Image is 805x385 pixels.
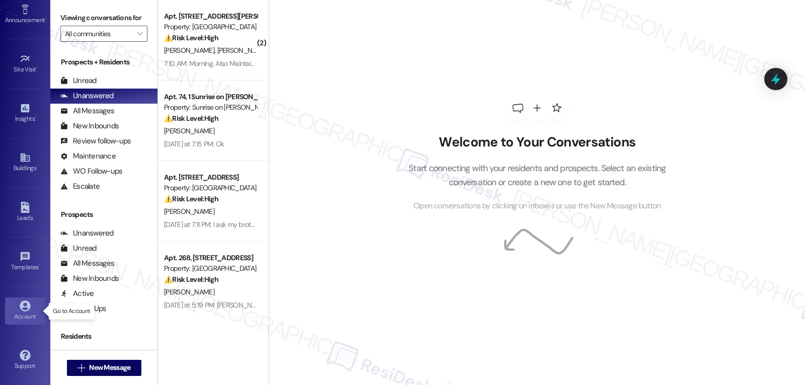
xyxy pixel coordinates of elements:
[164,300,803,310] div: [DATE] at 5:19 PM: [PERSON_NAME] tardes tengo que desenchufarla porque se queda prendida pero no ...
[164,33,218,42] strong: ⚠️ Risk Level: High
[65,26,131,42] input: All communities
[164,275,218,284] strong: ⚠️ Risk Level: High
[164,102,257,113] div: Property: Sunrise on [PERSON_NAME]
[35,114,36,121] span: •
[5,248,45,275] a: Templates •
[45,15,46,22] span: •
[393,161,681,190] p: Start connecting with your residents and prospects. Select an existing conversation or create a n...
[5,100,45,127] a: Insights •
[60,10,147,26] label: Viewing conversations for
[164,220,545,229] div: [DATE] at 7:11 PM: I ask my brother to check and see if he signed the lease. It did the same thin...
[5,50,45,78] a: Site Visit •
[164,22,257,32] div: Property: [GEOGRAPHIC_DATA]
[39,262,40,269] span: •
[60,166,122,177] div: WO Follow-ups
[164,263,257,274] div: Property: [GEOGRAPHIC_DATA]
[5,347,45,374] a: Support
[50,331,157,342] div: Residents
[53,307,90,316] p: Go to Account
[67,360,141,376] button: New Message
[164,139,224,148] div: [DATE] at 7:15 PM: Ok
[393,134,681,150] h2: Welcome to Your Conversations
[60,258,114,269] div: All Messages
[5,297,45,325] a: Account
[164,194,218,203] strong: ⚠️ Risk Level: High
[164,46,217,55] span: [PERSON_NAME]
[89,362,130,373] span: New Message
[164,114,218,123] strong: ⚠️ Risk Level: High
[60,106,114,116] div: All Messages
[164,253,257,263] div: Apt. 268, [STREET_ADDRESS]
[60,136,131,146] div: Review follow-ups
[164,126,214,135] span: [PERSON_NAME]
[50,57,157,67] div: Prospects + Residents
[5,199,45,226] a: Leads
[60,91,114,101] div: Unanswered
[60,228,114,239] div: Unanswered
[164,11,257,22] div: Apt. [STREET_ADDRESS][PERSON_NAME]
[164,207,214,216] span: [PERSON_NAME]
[60,243,97,254] div: Unread
[164,92,257,102] div: Apt. 74, 1 Sunrise on [PERSON_NAME]
[60,273,119,284] div: New Inbounds
[60,181,100,192] div: Escalate
[60,288,94,299] div: Active
[77,364,85,372] i: 
[60,151,116,162] div: Maintenance
[164,287,214,296] span: [PERSON_NAME]
[164,183,257,193] div: Property: [GEOGRAPHIC_DATA]
[50,209,157,220] div: Prospects
[217,46,268,55] span: [PERSON_NAME]
[36,64,38,71] span: •
[137,30,142,38] i: 
[5,149,45,176] a: Buildings
[164,172,257,183] div: Apt. [STREET_ADDRESS]
[60,75,97,86] div: Unread
[60,121,119,131] div: New Inbounds
[414,200,661,212] span: Open conversations by clicking on inboxes or use the New Message button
